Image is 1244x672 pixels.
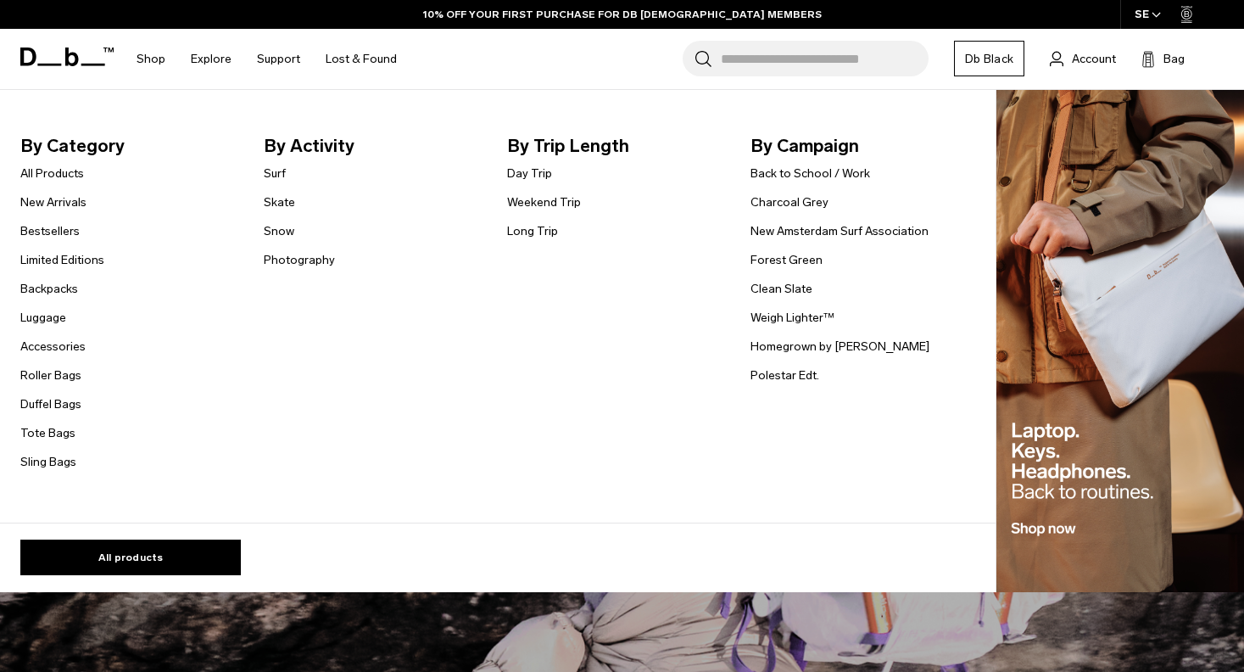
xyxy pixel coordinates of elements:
[20,453,76,471] a: Sling Bags
[20,280,78,298] a: Backpacks
[750,222,929,240] a: New Amsterdam Surf Association
[750,132,967,160] span: By Campaign
[20,540,241,575] a: All products
[20,367,81,384] a: Roller Bags
[1072,50,1116,68] span: Account
[1141,48,1185,69] button: Bag
[954,41,1024,76] a: Db Black
[124,29,410,89] nav: Main Navigation
[20,309,66,327] a: Luggage
[20,395,81,413] a: Duffel Bags
[1050,48,1116,69] a: Account
[996,90,1244,593] img: Db
[137,29,165,89] a: Shop
[507,132,723,160] span: By Trip Length
[750,193,828,211] a: Charcoal Grey
[264,165,286,182] a: Surf
[191,29,232,89] a: Explore
[750,280,812,298] a: Clean Slate
[750,367,819,384] a: Polestar Edt.
[20,222,80,240] a: Bestsellers
[326,29,397,89] a: Lost & Found
[20,193,86,211] a: New Arrivals
[423,7,822,22] a: 10% OFF YOUR FIRST PURCHASE FOR DB [DEMOGRAPHIC_DATA] MEMBERS
[1163,50,1185,68] span: Bag
[264,193,295,211] a: Skate
[507,222,558,240] a: Long Trip
[750,251,823,269] a: Forest Green
[507,193,581,211] a: Weekend Trip
[20,424,75,442] a: Tote Bags
[264,251,335,269] a: Photography
[257,29,300,89] a: Support
[20,165,84,182] a: All Products
[507,165,552,182] a: Day Trip
[750,338,929,356] a: Homegrown by [PERSON_NAME]
[20,251,104,269] a: Limited Editions
[750,165,870,182] a: Back to School / Work
[750,309,834,327] a: Weigh Lighter™
[20,132,237,160] span: By Category
[264,132,480,160] span: By Activity
[264,222,294,240] a: Snow
[20,338,86,356] a: Accessories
